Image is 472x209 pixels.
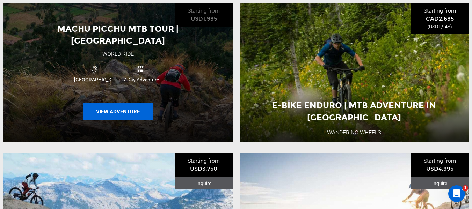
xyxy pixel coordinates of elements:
[448,185,465,202] iframe: Intercom live chat
[463,185,468,191] span: 1
[72,76,118,83] span: [GEOGRAPHIC_DATA]
[83,103,153,120] button: View Adventure
[102,50,134,58] div: World Ride
[118,76,164,83] span: 7 Day Adventure
[57,24,179,46] span: Machu Picchu MTB Tour | [GEOGRAPHIC_DATA]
